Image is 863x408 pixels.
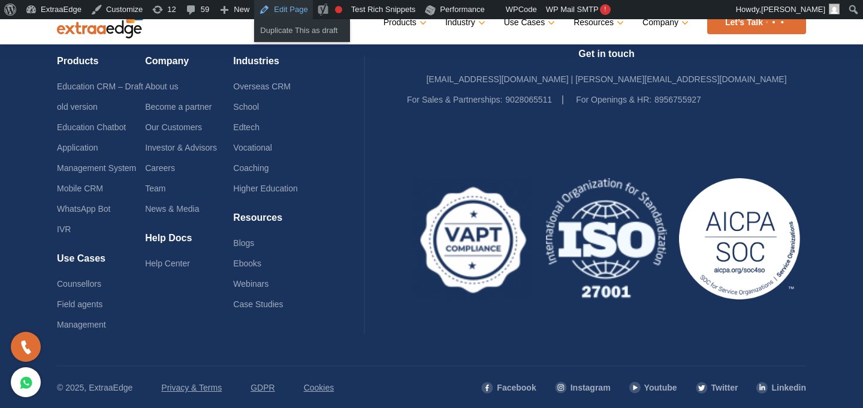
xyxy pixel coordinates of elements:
[145,259,190,268] a: Help Center
[233,184,297,193] a: Higher Education
[254,23,350,38] a: Duplicate This as draft
[57,122,126,132] a: Education Chatbot
[57,82,143,112] a: Education CRM – Draft old version
[233,143,272,152] a: Vocational
[600,4,611,15] span: !
[57,299,102,309] a: Field agents
[654,95,701,104] a: 8956755927
[145,184,165,193] a: Team
[57,253,145,274] h4: Use Cases
[761,5,825,14] span: [PERSON_NAME]
[707,11,806,34] a: Let’s Talk
[233,238,254,248] a: Blogs
[57,377,132,398] p: © 2025, ExtraaEdge
[629,377,677,398] a: Youtube
[57,55,145,76] h4: Products
[57,143,136,173] a: Application Management System
[145,82,178,91] a: About us
[407,89,503,110] label: For Sales & Partnerships:
[304,377,334,398] a: Cookies
[756,377,806,398] a: Linkedin
[233,212,321,233] h4: Resources
[251,377,274,398] a: GDPR
[145,55,233,76] h4: Company
[145,204,199,214] a: News & Media
[233,102,259,112] a: School
[576,89,651,110] label: For Openings & HR:
[554,377,611,398] a: Instagram
[233,122,259,132] a: Edtech
[145,232,233,253] h4: Help Docs
[57,279,101,289] a: Counsellors
[233,82,291,91] a: Overseas CRM
[233,279,268,289] a: Webinars
[233,55,321,76] h4: Industries
[233,163,268,173] a: Coaching
[384,14,424,31] a: Products
[57,320,106,329] a: Management
[642,14,686,31] a: Company
[481,377,536,398] a: Facebook
[504,14,553,31] a: Use Cases
[233,259,261,268] a: Ebooks
[407,48,806,69] h4: Get in touch
[145,163,175,173] a: Careers
[505,95,552,104] a: 9028065511
[145,143,217,152] a: Investor & Advisors
[57,204,111,214] a: WhatsApp Bot
[445,14,483,31] a: Industry
[145,122,202,132] a: Our Customers
[574,14,621,31] a: Resources
[426,74,786,84] a: [EMAIL_ADDRESS][DOMAIN_NAME] | [PERSON_NAME][EMAIL_ADDRESS][DOMAIN_NAME]
[57,184,103,193] a: Mobile CRM
[233,299,283,309] a: Case Studies
[695,377,738,398] a: Twitter
[145,102,212,112] a: Become a partner
[57,224,71,234] a: IVR
[161,377,222,398] a: Privacy & Terms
